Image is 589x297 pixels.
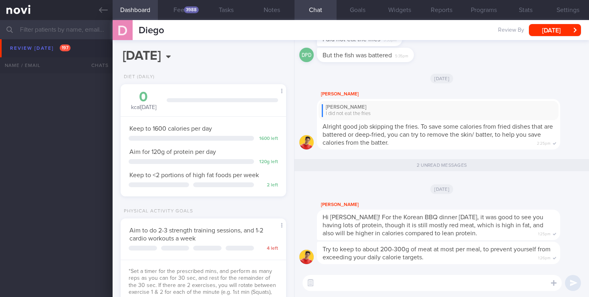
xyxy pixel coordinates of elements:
span: But the fish was battered [323,52,392,59]
span: 1:25pm [538,229,551,237]
span: Alright good job skipping the fries. To save some calories from fried dishes that are battered or... [323,123,553,146]
div: 120 g left [258,159,278,165]
div: [PERSON_NAME] [322,104,555,111]
div: Physical Activity Goals [121,208,193,214]
div: D [107,15,137,46]
span: Aim for 120g of protein per day [129,149,216,155]
span: Keep to <2 portions of high fat foods per week [129,172,259,178]
span: Try to keep to about 200-300g of meat at most per meal, to prevent yourself from exceeding your d... [323,246,551,261]
span: Keep to 1600 calories per day [129,125,212,132]
div: kcal [DATE] [129,90,159,111]
div: [PERSON_NAME] [317,200,584,210]
div: I did not eat the fries [322,111,555,117]
div: 4 left [258,246,278,252]
span: 5:35pm [395,51,408,59]
div: 0 [129,90,159,104]
div: DPD [301,48,313,63]
span: Hi [PERSON_NAME]! For the Korean BBQ dinner [DATE], it was good to see you having lots of protein... [323,214,543,236]
span: [DATE] [430,74,453,83]
button: [DATE] [529,24,581,36]
span: [DATE] [430,184,453,194]
div: 1600 left [258,136,278,142]
div: 3988 [184,6,199,13]
span: Aim to do 2-3 strength training sessions, and 1-2 cardio workouts a week [129,227,263,242]
span: Diego [139,26,164,35]
span: 2:25pm [537,139,551,146]
div: Diet (Daily) [121,74,155,80]
div: 2 left [258,182,278,188]
span: I did not eat the fries [323,36,380,42]
span: 1:26pm [538,253,551,261]
div: [PERSON_NAME] [317,89,584,99]
span: Review By [498,27,524,34]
